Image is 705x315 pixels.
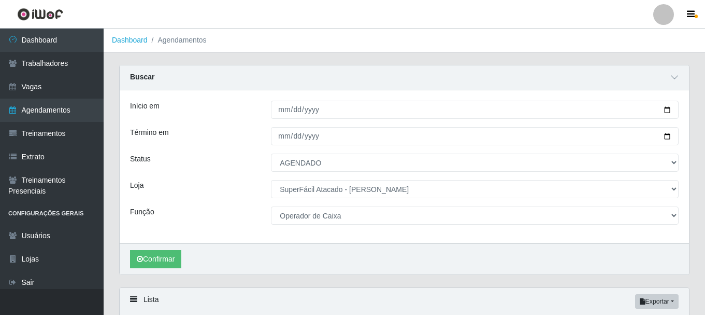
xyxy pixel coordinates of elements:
label: Loja [130,180,143,191]
strong: Buscar [130,73,154,81]
label: Término em [130,127,169,138]
li: Agendamentos [148,35,207,46]
nav: breadcrumb [104,29,705,52]
input: 00/00/0000 [271,101,679,119]
label: Status [130,154,151,165]
label: Início em [130,101,160,112]
label: Função [130,207,154,217]
button: Confirmar [130,250,181,268]
img: CoreUI Logo [17,8,63,21]
input: 00/00/0000 [271,127,679,145]
a: Dashboard [112,36,148,44]
button: Exportar [635,294,679,309]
